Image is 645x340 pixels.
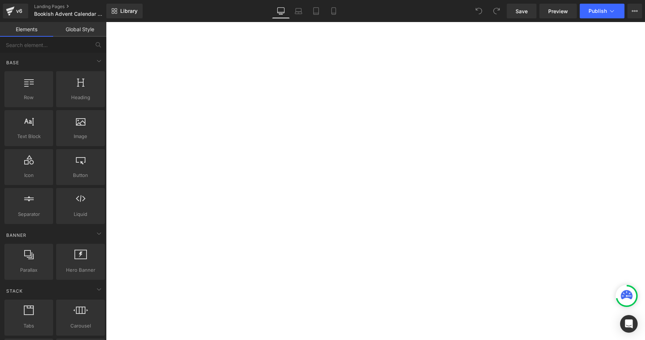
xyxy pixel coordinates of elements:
span: Icon [7,171,51,179]
div: Open Intercom Messenger [620,315,638,333]
a: Laptop [290,4,307,18]
span: Library [120,8,138,14]
a: New Library [106,4,143,18]
button: More [627,4,642,18]
span: Text Block [7,133,51,140]
a: Mobile [325,4,342,18]
div: v6 [15,6,24,16]
span: Liquid [58,210,103,218]
span: Separator [7,210,51,218]
span: Preview [548,7,568,15]
span: Banner [6,232,27,239]
a: Tablet [307,4,325,18]
button: Publish [580,4,624,18]
span: Save [516,7,528,15]
span: Hero Banner [58,266,103,274]
button: Undo [472,4,486,18]
span: Parallax [7,266,51,274]
span: Button [58,171,103,179]
span: Publish [589,8,607,14]
a: Preview [539,4,577,18]
a: v6 [3,4,28,18]
span: Row [7,94,51,101]
a: Desktop [272,4,290,18]
span: Image [58,133,103,140]
button: Redo [489,4,504,18]
span: Stack [6,287,23,294]
span: Base [6,59,20,66]
span: Bookish Advent Calendar 2025 by A Box of Stories [34,11,105,17]
span: Heading [58,94,103,101]
a: Global Style [53,22,106,37]
a: Landing Pages [34,4,118,10]
span: Tabs [7,322,51,330]
span: Carousel [58,322,103,330]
